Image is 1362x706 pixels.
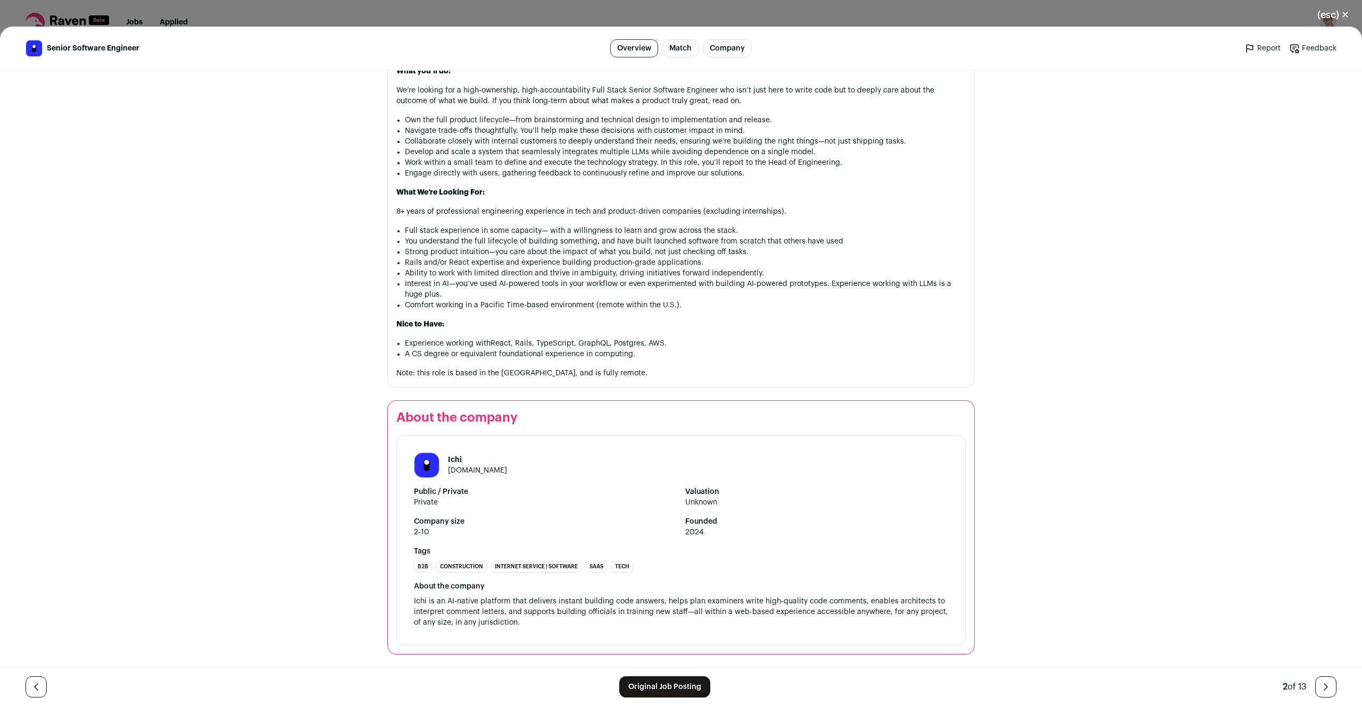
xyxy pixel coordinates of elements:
div: About the company [414,581,948,592]
h2: About the company [396,409,966,426]
strong: Tags [414,546,948,557]
li: Work within a small team to define and execute the technology strategy. In this role, you’ll repo... [405,157,966,168]
li: Engage directly with users, gathering feedback to continuously refine and improve our solutions. [405,168,966,179]
a: Report [1244,43,1281,54]
a: Original Job Posting [619,676,710,697]
li: Own the full product lifecycle—from brainstorming and technical design to implementation and rele... [405,115,966,125]
strong: Valuation [685,486,948,497]
span: 2 [1283,683,1288,691]
p: Note: this role is based in the [GEOGRAPHIC_DATA], and is fully remote. [396,368,966,379]
li: You understand the full lifecycle of building something, and have built launched software from sc... [405,236,966,247]
li: Navigate trade-offs thoughtfully. You’ll help make these decisions with customer impact in mind. [405,125,966,136]
button: Close modal [1305,3,1362,27]
span: Private [414,497,677,508]
li: Collaborate closely with internal customers to deeply understand their needs, ensuring we’re buil... [405,136,966,147]
h1: Ichi [448,455,507,465]
li: Ability to work with limited direction and thrive in ambiguity, driving initiatives forward indep... [405,268,966,279]
strong: Founded [685,516,948,527]
span: Unknown [685,497,948,508]
strong: Nice to Have: [396,321,444,328]
strong: Company size [414,516,677,527]
li: Comfort working in a Pacific Time-based environment (remote within the U.S.). [405,300,966,310]
li: Experience working withReact, Rails, TypeScript, GraphQL, Postgres, AWS. [405,338,966,349]
p: 8+ years of professional engineering experience in tech and product-driven companies (excluding i... [396,206,966,217]
li: Construction [436,561,487,573]
img: e87de580beedf5e10dce9862e311b325d0ad55dc05732176583a71a8c431fab4.jpg [414,453,439,477]
li: SaaS [586,561,607,573]
li: A CS degree or equivalent foundational experience in computing. [405,349,966,359]
strong: What We’re Looking For: [396,189,485,196]
li: B2B [414,561,432,573]
strong: Public / Private [414,486,677,497]
li: Tech [611,561,633,573]
a: Feedback [1289,43,1336,54]
li: Interest in AI—you’ve used AI-powered tools in your workflow or even experimented with building A... [405,279,966,300]
span: 2024 [685,527,948,537]
a: Overview [610,39,658,57]
span: Senior Software Engineer [47,43,139,54]
li: Develop and scale a system that seamlessly integrates multiple LLMs while avoiding dependence on ... [405,147,966,157]
li: Internet Service | Software [491,561,582,573]
a: [DOMAIN_NAME] [448,467,507,474]
a: Match [662,39,699,57]
li: Full stack experience in some capacity— with a willingness to learn and grow across the stack. [405,225,966,236]
strong: What you’ll do: [396,68,451,75]
span: 2-10 [414,527,677,537]
li: Rails and/or React expertise and experience building production-grade applications. [405,257,966,268]
p: We’re looking for a high-ownership, high-accountability Full Stack Senior Software Engineer who i... [396,85,966,106]
img: e87de580beedf5e10dce9862e311b325d0ad55dc05732176583a71a8c431fab4.jpg [26,40,42,56]
li: Strong product intuition—you care about the impact of what you build, not just checking off tasks. [405,247,966,257]
span: Ichi is an AI-native platform that delivers instant building code answers, helps plan examiners w... [414,598,950,626]
div: of 13 [1283,680,1307,693]
a: Company [703,39,752,57]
